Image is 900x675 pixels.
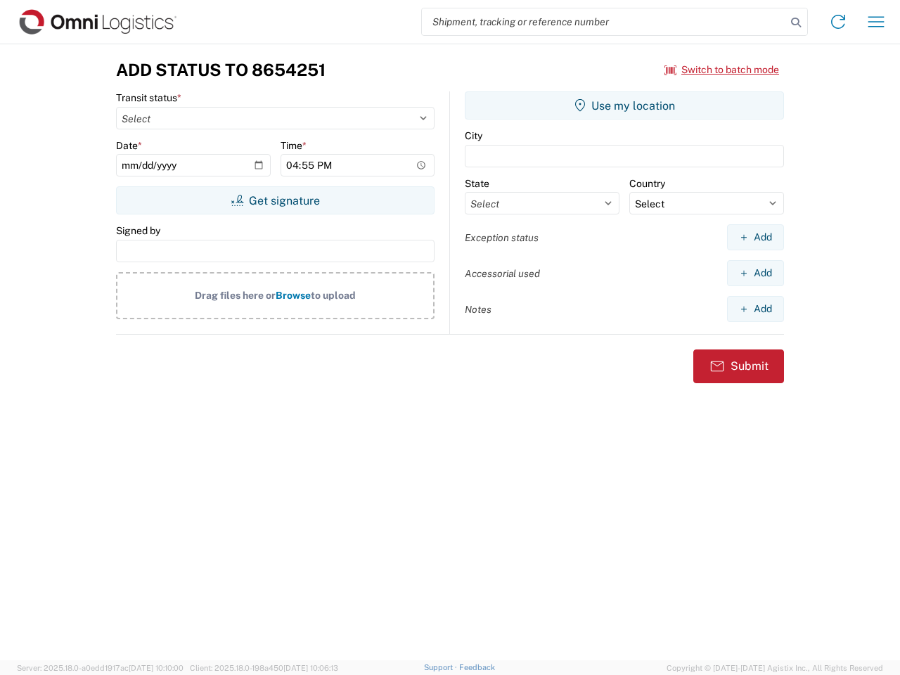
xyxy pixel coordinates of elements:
[459,663,495,671] a: Feedback
[311,290,356,301] span: to upload
[424,663,459,671] a: Support
[664,58,779,82] button: Switch to batch mode
[465,303,491,316] label: Notes
[422,8,786,35] input: Shipment, tracking or reference number
[190,664,338,672] span: Client: 2025.18.0-198a450
[17,664,184,672] span: Server: 2025.18.0-a0edd1917ac
[283,664,338,672] span: [DATE] 10:06:13
[195,290,276,301] span: Drag files here or
[727,224,784,250] button: Add
[727,260,784,286] button: Add
[465,231,539,244] label: Exception status
[116,60,326,80] h3: Add Status to 8654251
[465,91,784,120] button: Use my location
[629,177,665,190] label: Country
[465,267,540,280] label: Accessorial used
[727,296,784,322] button: Add
[693,349,784,383] button: Submit
[276,290,311,301] span: Browse
[116,139,142,152] label: Date
[465,129,482,142] label: City
[116,224,160,237] label: Signed by
[667,662,883,674] span: Copyright © [DATE]-[DATE] Agistix Inc., All Rights Reserved
[129,664,184,672] span: [DATE] 10:10:00
[281,139,307,152] label: Time
[116,91,181,104] label: Transit status
[116,186,435,214] button: Get signature
[465,177,489,190] label: State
